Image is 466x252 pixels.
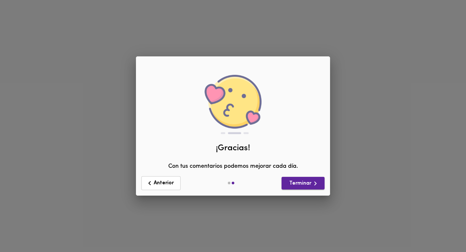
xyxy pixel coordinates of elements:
[141,176,181,190] button: Anterior
[287,179,319,188] span: Terminar
[141,58,325,171] div: Con tus comentarios podemos mejorar cada día.
[146,179,176,187] span: Anterior
[204,75,262,134] img: love.png
[141,142,325,154] div: ¡Gracias!
[428,214,460,246] iframe: Messagebird Livechat Widget
[282,177,325,189] button: Terminar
